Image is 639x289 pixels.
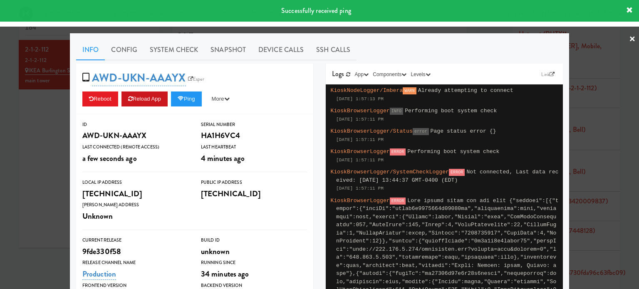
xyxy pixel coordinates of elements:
span: ERROR [449,169,465,176]
span: 34 minutes ago [201,268,249,279]
a: Link [539,70,557,79]
a: Esper [186,75,207,83]
button: More [205,91,236,106]
span: Successfully received ping [281,6,351,15]
a: Snapshot [204,40,252,60]
button: Levels [409,70,432,79]
span: KioskBrowserLogger/Status [331,128,413,134]
div: Current Release [82,236,188,245]
span: ERROR [390,198,406,205]
span: [DATE] 1:57:11 PM [336,137,384,142]
button: Ping [171,91,202,106]
span: KioskBrowserLogger/SystemCheckLogger [331,169,449,175]
span: KioskBrowserLogger [331,108,390,114]
div: Running Since [201,259,307,267]
div: Build Id [201,236,307,245]
span: [DATE] 1:57:11 PM [336,186,384,191]
span: WARN [403,87,416,94]
div: Last Connected (Remote Access) [82,143,188,151]
div: Local IP Address [82,178,188,187]
span: Already attempting to connect [418,87,513,94]
span: Performing boot system check [405,108,497,114]
div: AWD-UKN-AAAYX [82,128,188,143]
span: error [413,128,429,135]
div: unknown [201,245,307,259]
span: 4 minutes ago [201,153,245,164]
span: KioskBrowserLogger [331,198,390,204]
button: Reload App [121,91,168,106]
span: [DATE] 1:57:11 PM [336,158,384,163]
span: a few seconds ago [82,153,137,164]
div: Unknown [82,209,188,223]
div: [TECHNICAL_ID] [82,187,188,201]
a: SSH Calls [310,40,357,60]
span: KioskNodeLogger/Imbera [331,87,403,94]
span: Performing boot system check [407,148,499,155]
div: Release Channel Name [82,259,188,267]
button: Reboot [82,91,118,106]
div: Public IP Address [201,178,307,187]
span: [DATE] 1:57:11 PM [336,117,384,122]
div: HA1H6VC4 [201,128,307,143]
a: System Check [144,40,204,60]
span: Page status error {} [431,128,496,134]
button: App [353,70,371,79]
div: [TECHNICAL_ID] [201,187,307,201]
span: Logs [332,69,344,79]
span: KioskBrowserLogger [331,148,390,155]
div: ID [82,121,188,129]
span: [DATE] 1:57:13 PM [336,96,384,101]
a: × [629,27,636,52]
div: 9fde330f58 [82,245,188,259]
span: INFO [390,108,403,115]
div: Serial Number [201,121,307,129]
a: Production [82,268,116,280]
a: Config [105,40,144,60]
div: [PERSON_NAME] Address [82,201,188,209]
a: AWD-UKN-AAAYX [92,70,186,86]
a: Device Calls [252,40,310,60]
span: ERROR [390,148,406,156]
div: Last Heartbeat [201,143,307,151]
span: Not connected, Last data received: [DATE] 13:44:37 GMT-0400 (EDT) [336,169,559,183]
a: Info [76,40,105,60]
button: Components [371,70,409,79]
